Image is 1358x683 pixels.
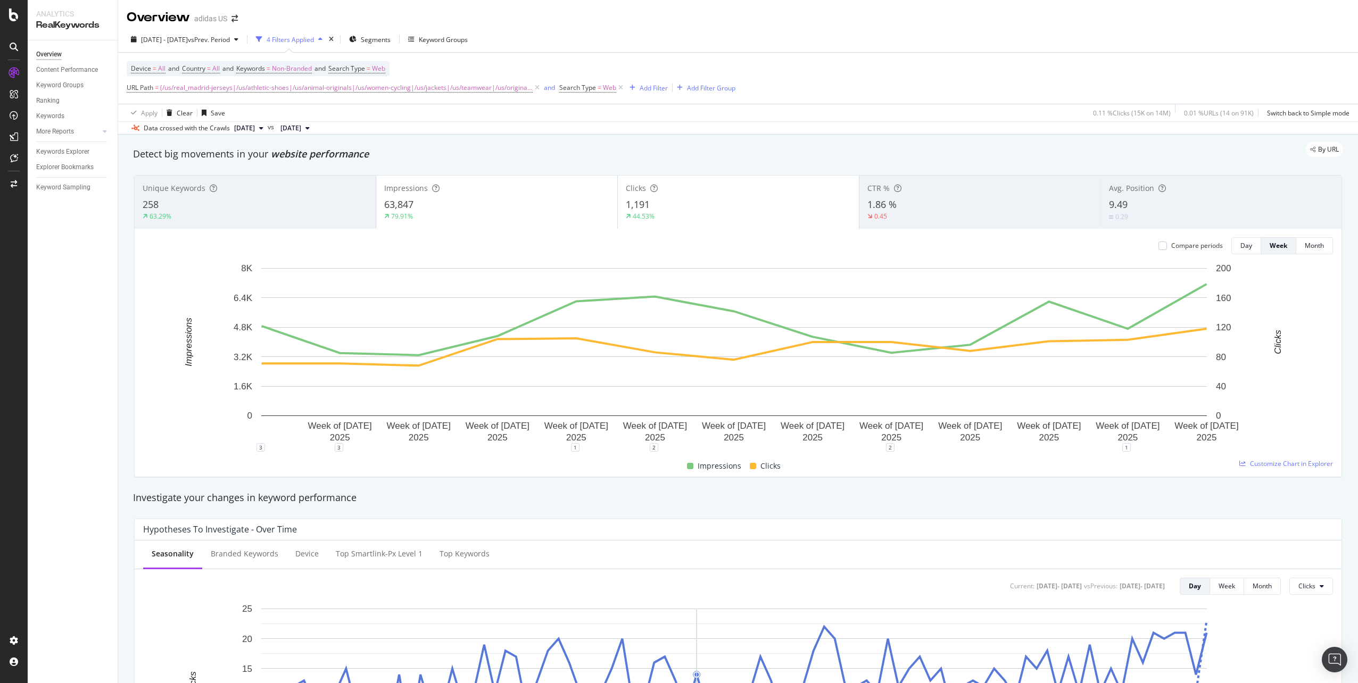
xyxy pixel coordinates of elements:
[650,443,658,452] div: 2
[36,49,110,60] a: Overview
[881,432,901,443] text: 2025
[280,123,301,133] span: 2025 Feb. 25th
[155,83,159,92] span: =
[222,64,234,73] span: and
[1084,581,1117,590] div: vs Previous :
[314,64,326,73] span: and
[211,109,225,118] div: Save
[127,9,190,27] div: Overview
[698,460,741,472] span: Impressions
[387,421,451,431] text: Week of [DATE]
[544,421,608,431] text: Week of [DATE]
[1037,581,1082,590] div: [DATE] - [DATE]
[295,548,319,559] div: Device
[36,126,100,137] a: More Reports
[440,548,490,559] div: Top Keywords
[234,293,253,303] text: 6.4K
[36,162,94,173] div: Explorer Bookmarks
[626,183,646,193] span: Clicks
[544,83,555,92] div: and
[1171,241,1223,250] div: Compare periods
[36,80,110,91] a: Keyword Groups
[384,198,413,211] span: 63,847
[1017,421,1081,431] text: Week of [DATE]
[36,146,89,157] div: Keywords Explorer
[1253,581,1272,590] div: Month
[1250,459,1333,468] span: Customize Chart in Explorer
[143,183,205,193] span: Unique Keywords
[1267,109,1349,118] div: Switch back to Simple mode
[327,34,336,45] div: times
[724,432,744,443] text: 2025
[1216,352,1226,362] text: 80
[1296,237,1333,254] button: Month
[603,80,616,95] span: Web
[168,64,179,73] span: and
[1109,198,1128,211] span: 9.49
[143,263,1325,447] svg: A chart.
[234,123,255,133] span: 2025 May. 27th
[566,432,586,443] text: 2025
[1273,330,1283,354] text: Clicks
[272,61,312,76] span: Non-Branded
[242,604,252,614] text: 25
[623,421,687,431] text: Week of [DATE]
[781,421,844,431] text: Week of [DATE]
[328,64,365,73] span: Search Type
[267,35,314,44] div: 4 Filters Applied
[1174,421,1238,431] text: Week of [DATE]
[252,31,327,48] button: 4 Filters Applied
[127,31,243,48] button: [DATE] - [DATE]vsPrev. Period
[559,83,596,92] span: Search Type
[760,460,781,472] span: Clicks
[361,35,391,44] span: Segments
[36,19,109,31] div: RealKeywords
[267,64,270,73] span: =
[1039,432,1059,443] text: 2025
[1306,142,1343,157] div: legacy label
[1263,104,1349,121] button: Switch back to Simple mode
[1239,459,1333,468] a: Customize Chart in Explorer
[127,83,153,92] span: URL Path
[367,64,370,73] span: =
[234,352,253,362] text: 3.2K
[1305,241,1324,250] div: Month
[36,64,110,76] a: Content Performance
[256,443,265,452] div: 3
[1109,183,1154,193] span: Avg. Position
[1216,263,1231,273] text: 200
[1096,421,1160,431] text: Week of [DATE]
[242,634,252,644] text: 20
[886,443,895,452] div: 2
[36,64,98,76] div: Content Performance
[702,421,766,431] text: Week of [DATE]
[391,212,413,221] div: 79.91%
[874,212,887,221] div: 0.45
[466,421,529,431] text: Week of [DATE]
[234,381,253,392] text: 1.6K
[158,61,165,76] span: All
[236,64,265,73] span: Keywords
[938,421,1002,431] text: Week of [DATE]
[131,64,151,73] span: Device
[230,122,268,135] button: [DATE]
[127,104,158,121] button: Apply
[231,15,238,22] div: arrow-right-arrow-left
[144,123,230,133] div: Data crossed with the Crawls
[1122,443,1131,452] div: 1
[330,432,350,443] text: 2025
[150,212,171,221] div: 63.29%
[867,198,897,211] span: 1.86 %
[1322,647,1347,672] div: Open Intercom Messenger
[571,443,579,452] div: 1
[1109,215,1113,219] img: Equal
[859,421,923,431] text: Week of [DATE]
[268,122,276,132] span: vs
[197,104,225,121] button: Save
[419,35,468,44] div: Keyword Groups
[1298,581,1315,590] span: Clicks
[336,548,423,559] div: Top smartlink-px Level 1
[1219,581,1235,590] div: Week
[384,183,428,193] span: Impressions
